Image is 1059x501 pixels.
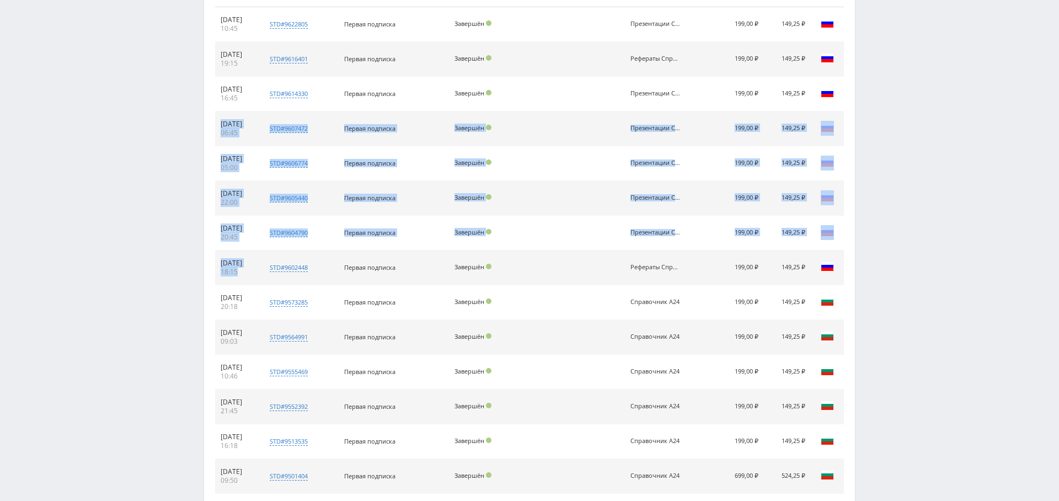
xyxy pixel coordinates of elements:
[821,86,834,99] img: rus.png
[221,476,254,485] div: 09:50
[707,7,764,42] td: 199,00 ₽
[270,333,308,342] div: std#9564991
[630,368,680,375] div: Справочник А24
[486,194,491,200] span: Подтвержден
[221,268,254,276] div: 18:15
[344,263,395,271] span: Первая подписка
[707,181,764,216] td: 199,00 ₽
[486,125,491,130] span: Подтвержден
[707,111,764,146] td: 199,00 ₽
[270,437,308,446] div: std#9513535
[454,158,484,167] span: Завершён
[270,472,308,481] div: std#9501404
[707,459,764,494] td: 699,00 ₽
[221,407,254,415] div: 21:45
[454,124,484,132] span: Завершён
[764,285,811,320] td: 149,25 ₽
[454,332,484,340] span: Завершён
[486,333,491,339] span: Подтвержден
[221,433,254,441] div: [DATE]
[221,441,254,450] div: 16:18
[221,59,254,68] div: 19:15
[486,90,491,95] span: Подтвержден
[270,20,308,29] div: std#9622805
[344,298,395,306] span: Первая подписка
[486,20,491,26] span: Подтвержден
[221,233,254,242] div: 20:45
[221,120,254,129] div: [DATE]
[454,19,484,28] span: Завершён
[454,402,484,410] span: Завершён
[270,159,308,168] div: std#9606774
[764,355,811,390] td: 149,25 ₽
[454,193,484,201] span: Завершён
[707,355,764,390] td: 199,00 ₽
[221,398,254,407] div: [DATE]
[221,294,254,302] div: [DATE]
[764,42,811,77] td: 149,25 ₽
[344,472,395,480] span: Первая подписка
[764,320,811,355] td: 149,25 ₽
[221,129,254,137] div: 06:45
[221,24,254,33] div: 10:45
[630,472,680,479] div: Справочник А24
[221,94,254,103] div: 16:45
[630,299,680,306] div: Справочник А24
[764,390,811,424] td: 149,25 ₽
[707,250,764,285] td: 199,00 ₽
[221,85,254,94] div: [DATE]
[486,472,491,478] span: Подтвержден
[454,263,484,271] span: Завершён
[764,146,811,181] td: 149,25 ₽
[764,216,811,250] td: 149,25 ₽
[821,156,834,169] img: rus.png
[630,333,680,340] div: Справочник А24
[454,471,484,479] span: Завершён
[344,437,395,445] span: Первая подписка
[270,402,308,411] div: std#9552392
[221,337,254,346] div: 09:03
[454,367,484,375] span: Завершён
[270,55,308,63] div: std#9616401
[821,190,834,204] img: rus.png
[821,225,834,238] img: rus.png
[221,189,254,198] div: [DATE]
[344,124,395,132] span: Первая подписка
[764,424,811,459] td: 149,25 ₽
[221,163,254,172] div: 05:00
[344,194,395,202] span: Первая подписка
[221,15,254,24] div: [DATE]
[486,299,491,304] span: Подтвержден
[270,228,308,237] div: std#9604790
[764,459,811,494] td: 524,25 ₽
[454,54,484,62] span: Завершён
[486,229,491,234] span: Подтвержден
[344,159,395,167] span: Первая подписка
[821,329,834,343] img: bgr.png
[707,77,764,111] td: 199,00 ₽
[454,228,484,236] span: Завершён
[454,436,484,445] span: Завершён
[821,399,834,412] img: bgr.png
[270,89,308,98] div: std#9614330
[821,121,834,134] img: rus.png
[221,302,254,311] div: 20:18
[630,194,680,201] div: Презентации Справочник
[270,194,308,202] div: std#9605440
[344,367,395,376] span: Первая подписка
[221,363,254,372] div: [DATE]
[630,20,680,28] div: Презентации Справочник
[221,224,254,233] div: [DATE]
[764,181,811,216] td: 149,25 ₽
[764,250,811,285] td: 149,25 ₽
[707,146,764,181] td: 199,00 ₽
[630,55,680,62] div: Рефераты Справочник
[454,89,484,97] span: Завершён
[821,434,834,447] img: bgr.png
[707,216,764,250] td: 199,00 ₽
[821,364,834,377] img: bgr.png
[707,390,764,424] td: 199,00 ₽
[630,438,680,445] div: Справочник А24
[764,111,811,146] td: 149,25 ₽
[764,7,811,42] td: 149,25 ₽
